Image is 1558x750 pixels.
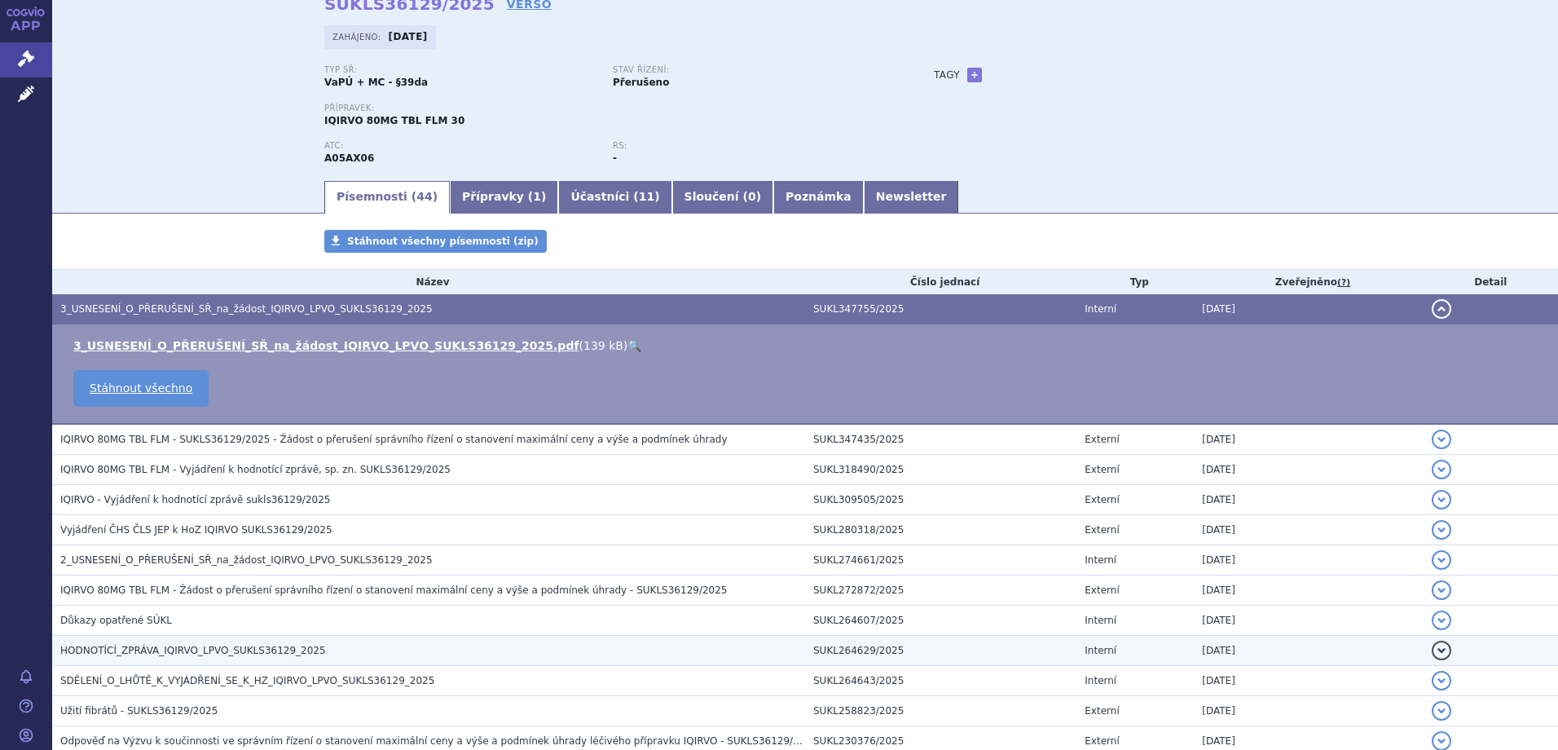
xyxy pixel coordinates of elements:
[60,434,728,445] span: IQIRVO 80MG TBL FLM - SUKLS36129/2025 - Žádost o přerušení správního řízení o stanovení maximální...
[613,65,885,75] p: Stav řízení:
[1085,615,1116,626] span: Interní
[1194,666,1423,696] td: [DATE]
[60,554,433,566] span: 2_USNESENÍ_O_PŘERUŠENÍ_SŘ_na_žádost_IQIRVO_LPVO_SUKLS36129_2025
[60,615,172,626] span: Důkazy opatřené SÚKL
[324,104,901,113] p: Přípravek:
[60,524,332,536] span: Vyjádření ČHS ČLS JEP k HoZ IQIRVO SUKLS36129/2025
[1085,675,1116,686] span: Interní
[805,666,1076,696] td: SUKL264643/2025
[60,585,728,596] span: IQIRVO 80MG TBL FLM - Žádost o přerušení správního řízení o stanovení maximální ceny a výše a pod...
[1194,515,1423,545] td: [DATE]
[73,370,209,407] a: Stáhnout všechno
[1085,434,1119,445] span: Externí
[805,294,1076,324] td: SUKL347755/2025
[805,545,1076,576] td: SUKL274661/2025
[1194,636,1423,666] td: [DATE]
[52,270,805,294] th: Název
[748,190,756,203] span: 0
[1085,464,1119,475] span: Externí
[805,606,1076,636] td: SUKL264607/2025
[613,152,617,164] strong: -
[805,424,1076,455] td: SUKL347435/2025
[1194,696,1423,726] td: [DATE]
[1432,580,1451,600] button: detail
[1085,303,1116,315] span: Interní
[389,31,428,42] strong: [DATE]
[1085,645,1116,656] span: Interní
[1194,270,1423,294] th: Zveřejněno
[60,645,326,656] span: HODNOTÍCÍ_ZPRÁVA_IQIRVO_LPVO_SUKLS36129_2025
[324,77,428,88] strong: VaPÚ + MC - §39da
[805,515,1076,545] td: SUKL280318/2025
[1337,277,1350,289] abbr: (?)
[1432,520,1451,540] button: detail
[1432,430,1451,449] button: detail
[533,190,541,203] span: 1
[805,636,1076,666] td: SUKL264629/2025
[60,464,451,475] span: IQIRVO 80MG TBL FLM - Vyjádření k hodnotící zprávě, sp. zn. SUKLS36129/2025
[1194,455,1423,485] td: [DATE]
[773,181,864,214] a: Poznámka
[324,141,596,151] p: ATC:
[639,190,654,203] span: 11
[1194,424,1423,455] td: [DATE]
[805,576,1076,606] td: SUKL272872/2025
[1432,299,1451,319] button: detail
[324,115,464,126] span: IQIRVO 80MG TBL FLM 30
[324,65,596,75] p: Typ SŘ:
[583,339,623,352] span: 139 kB
[60,494,330,505] span: IQIRVO - Vyjádření k hodnotící zprávě sukls36129/2025
[1432,550,1451,570] button: detail
[73,337,1542,354] li: ( )
[60,735,818,747] span: Odpověď na Výzvu k součinnosti ve správním řízení o stanovení maximální ceny a výše a podmínek úh...
[1076,270,1194,294] th: Typ
[347,236,539,247] span: Stáhnout všechny písemnosti (zip)
[1194,294,1423,324] td: [DATE]
[450,181,558,214] a: Přípravky (1)
[613,141,885,151] p: RS:
[1194,545,1423,576] td: [DATE]
[324,152,374,164] strong: ELAFIBRANOR
[1085,494,1119,505] span: Externí
[805,270,1076,294] th: Číslo jednací
[558,181,671,214] a: Účastníci (11)
[864,181,959,214] a: Newsletter
[805,696,1076,726] td: SUKL258823/2025
[934,65,960,85] h3: Tagy
[1085,735,1119,747] span: Externí
[60,705,218,717] span: Užití fibrátů - SUKLS36129/2025
[1432,701,1451,721] button: detail
[332,30,384,43] span: Zahájeno:
[1194,485,1423,515] td: [DATE]
[1432,671,1451,690] button: detail
[1432,460,1451,479] button: detail
[1432,641,1451,660] button: detail
[1085,585,1119,596] span: Externí
[73,339,579,352] a: 3_USNESENÍ_O_PŘERUŠENÍ_SŘ_na_žádost_IQIRVO_LPVO_SUKLS36129_2025.pdf
[967,68,982,82] a: +
[416,190,432,203] span: 44
[324,181,450,214] a: Písemnosti (44)
[627,339,641,352] a: 🔍
[1085,524,1119,536] span: Externí
[613,77,669,88] strong: Přerušeno
[1194,576,1423,606] td: [DATE]
[1194,606,1423,636] td: [DATE]
[672,181,773,214] a: Sloučení (0)
[1432,611,1451,630] button: detail
[805,485,1076,515] td: SUKL309505/2025
[60,675,434,686] span: SDĚLENÍ_O_LHŮTĚ_K_VYJÁDŘENÍ_SE_K_HZ_IQIRVO_LPVO_SUKLS36129_2025
[1085,705,1119,717] span: Externí
[805,455,1076,485] td: SUKL318490/2025
[60,303,433,315] span: 3_USNESENÍ_O_PŘERUŠENÍ_SŘ_na_žádost_IQIRVO_LPVO_SUKLS36129_2025
[1432,490,1451,510] button: detail
[1424,270,1558,294] th: Detail
[1085,554,1116,566] span: Interní
[324,230,547,253] a: Stáhnout všechny písemnosti (zip)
